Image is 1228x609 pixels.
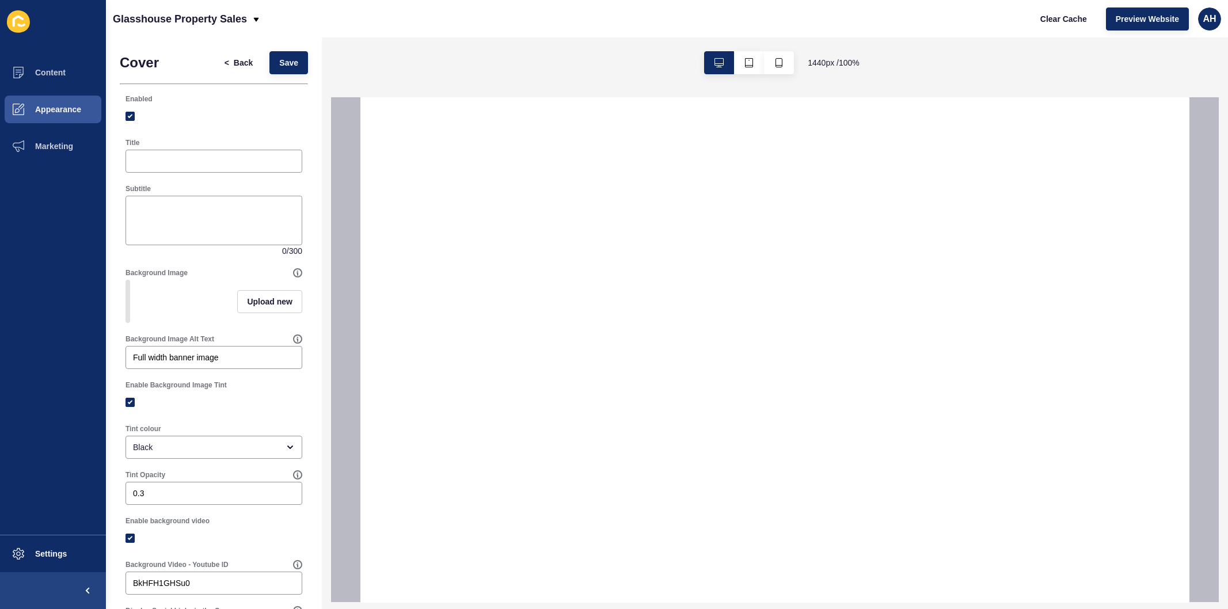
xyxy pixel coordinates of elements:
button: Preview Website [1106,7,1189,31]
p: Glasshouse Property Sales [113,5,247,33]
span: 0 [282,245,287,257]
span: Upload new [247,296,292,307]
label: Enable background video [126,516,210,526]
button: <Back [215,51,263,74]
span: < [225,57,229,68]
span: Preview Website [1116,13,1179,25]
div: open menu [126,436,302,459]
span: 300 [289,245,302,257]
button: Save [269,51,308,74]
span: 1440 px / 100 % [808,57,860,68]
span: Save [279,57,298,68]
label: Background Image Alt Text [126,334,214,344]
label: Subtitle [126,184,151,193]
span: Clear Cache [1040,13,1087,25]
span: / [287,245,289,257]
button: Upload new [237,290,302,313]
span: Back [234,57,253,68]
label: Tint Opacity [126,470,165,479]
button: Clear Cache [1031,7,1097,31]
label: Background Image [126,268,188,277]
h1: Cover [120,55,159,71]
label: Tint colour [126,424,161,433]
label: Title [126,138,139,147]
label: Enable Background Image Tint [126,380,227,390]
label: Background Video - Youtube ID [126,560,229,569]
label: Enabled [126,94,153,104]
span: AH [1203,13,1216,25]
